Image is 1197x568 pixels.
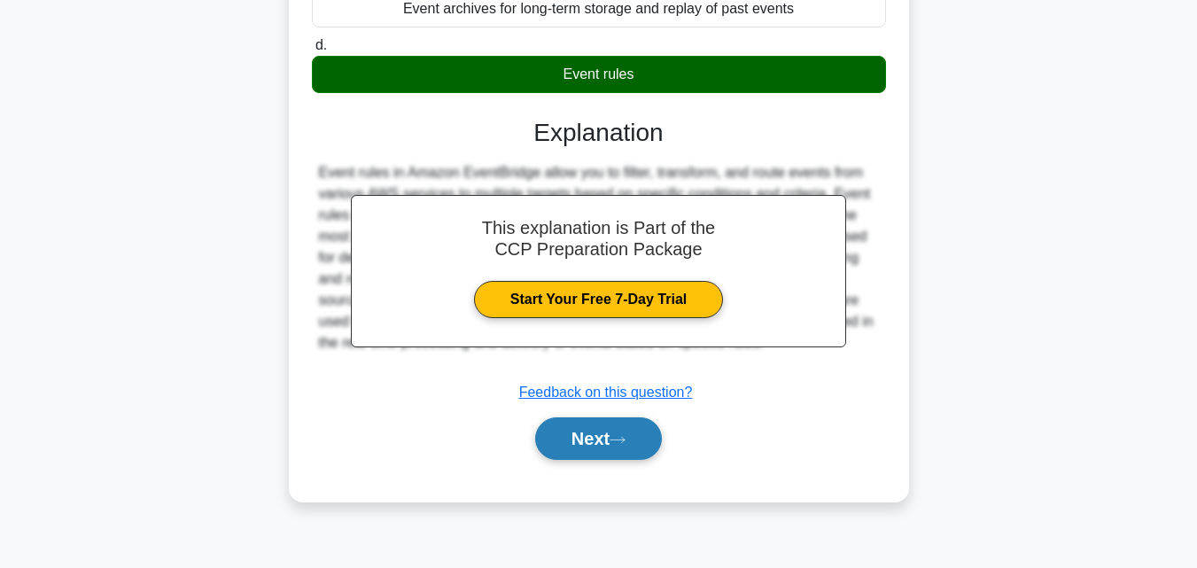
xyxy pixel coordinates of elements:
[323,118,875,148] h3: Explanation
[519,385,693,400] a: Feedback on this question?
[474,281,723,318] a: Start Your Free 7-Day Trial
[312,56,886,93] div: Event rules
[319,162,879,354] div: Event rules in Amazon EventBridge allow you to filter, transform, and route events from various A...
[315,37,327,52] span: d.
[535,417,662,460] button: Next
